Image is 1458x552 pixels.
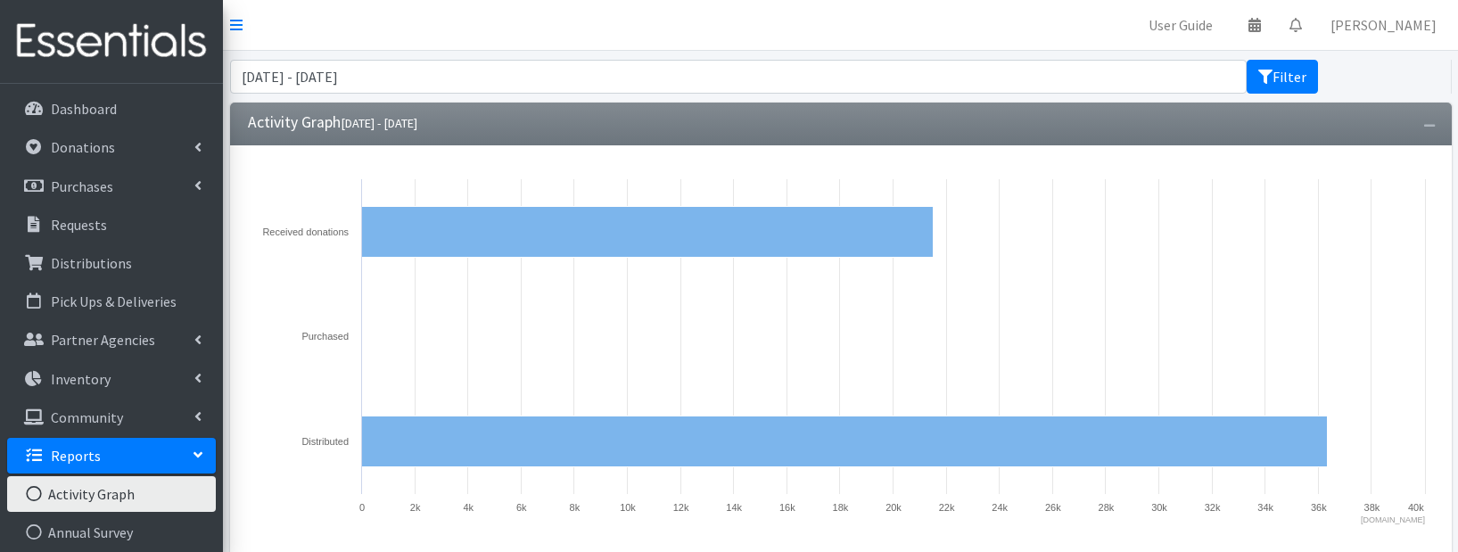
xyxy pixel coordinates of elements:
p: Community [51,408,123,426]
text: 26k [1045,502,1061,513]
small: [DATE] - [DATE] [341,115,417,131]
a: [PERSON_NAME] [1316,7,1451,43]
a: Pick Ups & Deliveries [7,284,216,319]
text: 14k [726,502,742,513]
a: Dashboard [7,91,216,127]
p: Purchases [51,177,113,195]
a: Requests [7,207,216,243]
text: 30k [1151,502,1167,513]
p: Inventory [51,370,111,388]
a: Activity Graph [7,476,216,512]
a: Reports [7,438,216,474]
p: Dashboard [51,100,117,118]
text: 20k [886,502,902,513]
a: Partner Agencies [7,322,216,358]
a: Purchases [7,169,216,204]
text: [DOMAIN_NAME] [1361,515,1425,524]
text: 6k [516,502,527,513]
a: Distributions [7,245,216,281]
a: Annual Survey [7,515,216,550]
a: User Guide [1134,7,1227,43]
a: Inventory [7,361,216,397]
text: 12k [673,502,689,513]
text: Distributed [301,436,349,447]
p: Distributions [51,254,132,272]
button: Filter [1247,60,1318,94]
p: Requests [51,216,107,234]
text: 22k [939,502,955,513]
p: Partner Agencies [51,331,155,349]
text: 28k [1099,502,1115,513]
a: Donations [7,129,216,165]
img: HumanEssentials [7,12,216,71]
text: 38k [1364,502,1380,513]
input: January 1, 2011 - December 31, 2011 [230,60,1248,94]
p: Donations [51,138,115,156]
text: 36k [1311,502,1327,513]
h3: Activity Graph [248,113,417,132]
a: Community [7,400,216,435]
text: 8k [570,502,581,513]
p: Reports [51,447,101,465]
text: 24k [992,502,1008,513]
text: 0 [359,502,365,513]
text: Received donations [262,227,349,237]
text: 10k [620,502,636,513]
text: 4k [463,502,474,513]
text: 32k [1205,502,1221,513]
p: Pick Ups & Deliveries [51,292,177,310]
text: 34k [1257,502,1273,513]
text: 40k [1408,502,1424,513]
text: 16k [779,502,795,513]
text: Purchased [301,331,349,342]
text: 2k [410,502,421,513]
text: 18k [833,502,849,513]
